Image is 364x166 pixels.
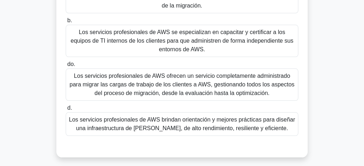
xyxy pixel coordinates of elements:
font: do. [67,61,75,67]
font: d. [67,105,72,111]
font: Los servicios profesionales de AWS brindan orientación y mejores prácticas para diseñar una infra... [69,117,295,131]
font: Los servicios profesionales de AWS se especializan en capacitar y certificar a los equipos de TI ... [71,29,294,52]
font: Los servicios profesionales de AWS ofrecen un servicio completamente administrado para migrar las... [70,73,294,96]
font: b. [67,17,72,23]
